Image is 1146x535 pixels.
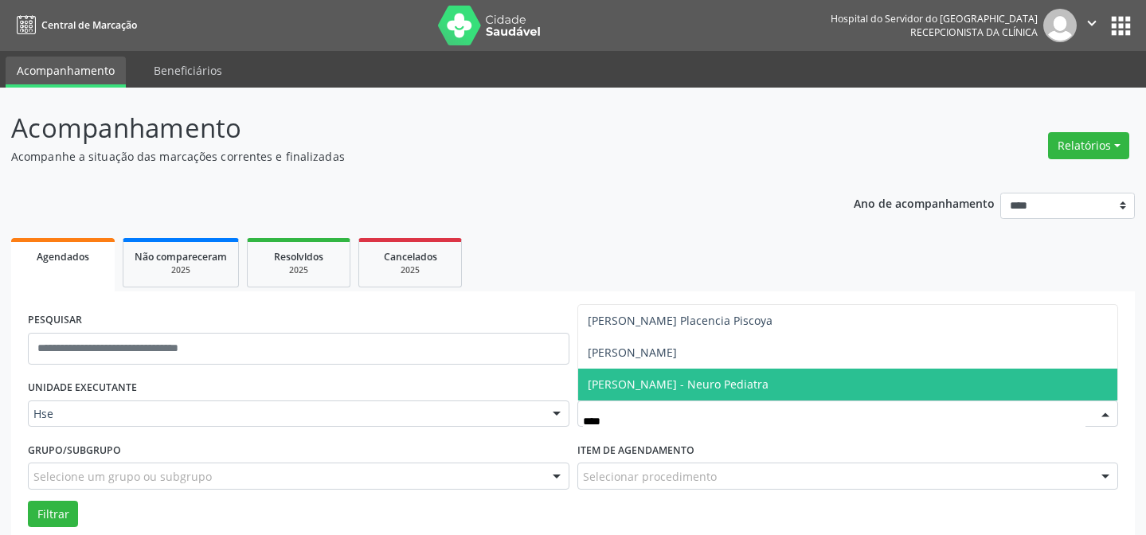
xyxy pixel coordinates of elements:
span: Central de Marcação [41,18,137,32]
span: Selecionar procedimento [583,468,717,485]
p: Acompanhamento [11,108,798,148]
label: PESQUISAR [28,308,82,333]
a: Beneficiários [143,57,233,84]
div: 2025 [259,264,338,276]
span: Hse [33,406,537,422]
label: Grupo/Subgrupo [28,438,121,463]
span: [PERSON_NAME] [588,345,677,360]
span: Agendados [37,250,89,264]
label: Item de agendamento [577,438,694,463]
a: Central de Marcação [11,12,137,38]
span: Recepcionista da clínica [910,25,1038,39]
p: Acompanhe a situação das marcações correntes e finalizadas [11,148,798,165]
span: [PERSON_NAME] - Neuro Pediatra [588,377,769,392]
button: Filtrar [28,501,78,528]
button:  [1077,9,1107,42]
div: 2025 [370,264,450,276]
span: Cancelados [384,250,437,264]
span: Não compareceram [135,250,227,264]
div: Hospital do Servidor do [GEOGRAPHIC_DATA] [831,12,1038,25]
i:  [1083,14,1101,32]
p: Ano de acompanhamento [854,193,995,213]
label: UNIDADE EXECUTANTE [28,376,137,400]
button: Relatórios [1048,132,1129,159]
span: Resolvidos [274,250,323,264]
button: apps [1107,12,1135,40]
div: 2025 [135,264,227,276]
a: Acompanhamento [6,57,126,88]
span: [PERSON_NAME] Placencia Piscoya [588,313,772,328]
img: img [1043,9,1077,42]
span: Selecione um grupo ou subgrupo [33,468,212,485]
